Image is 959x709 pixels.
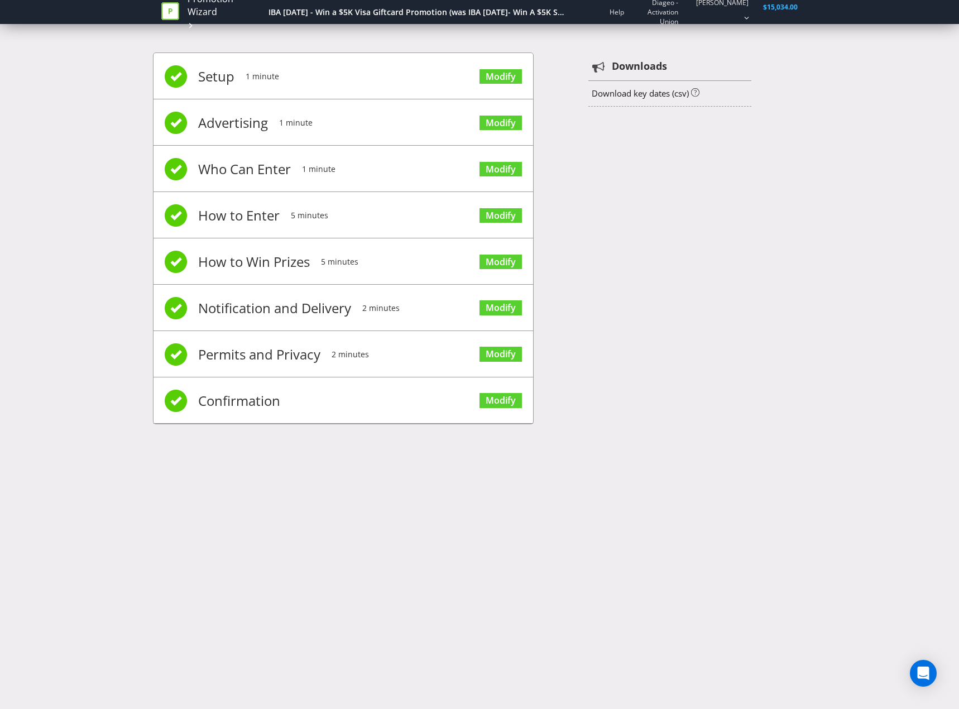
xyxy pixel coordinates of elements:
[479,208,522,223] a: Modify
[612,59,667,74] strong: Downloads
[198,147,291,191] span: Who Can Enter
[479,162,522,177] a: Modify
[763,2,798,12] span: $15,034.00
[479,300,522,315] a: Modify
[479,393,522,408] a: Modify
[321,239,358,284] span: 5 minutes
[479,255,522,270] a: Modify
[198,286,351,330] span: Notification and Delivery
[592,61,605,73] tspan: 
[302,147,335,191] span: 1 minute
[610,7,624,17] a: Help
[479,347,522,362] a: Modify
[592,88,689,99] a: Download key dates (csv)
[479,69,522,84] a: Modify
[198,100,268,145] span: Advertising
[198,54,234,99] span: Setup
[910,660,937,687] div: Open Intercom Messenger
[268,7,567,18] div: IBA [DATE] - Win a $5K Visa Giftcard Promotion (was IBA [DATE]- Win A $5K Staycation)
[198,379,280,423] span: Confirmation
[479,116,522,131] a: Modify
[362,286,400,330] span: 2 minutes
[198,193,280,238] span: How to Enter
[332,332,369,377] span: 2 minutes
[198,332,320,377] span: Permits and Privacy
[291,193,328,238] span: 5 minutes
[246,54,279,99] span: 1 minute
[198,239,310,284] span: How to Win Prizes
[279,100,313,145] span: 1 minute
